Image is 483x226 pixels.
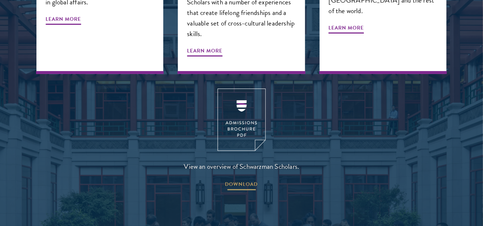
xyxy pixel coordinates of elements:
[46,15,81,26] span: Learn More
[184,89,299,191] a: View an overview of Schwarzman Scholars. DOWNLOAD
[225,180,258,191] span: DOWNLOAD
[329,23,364,35] span: Learn More
[187,46,222,58] span: Learn More
[184,160,299,172] span: View an overview of Schwarzman Scholars.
